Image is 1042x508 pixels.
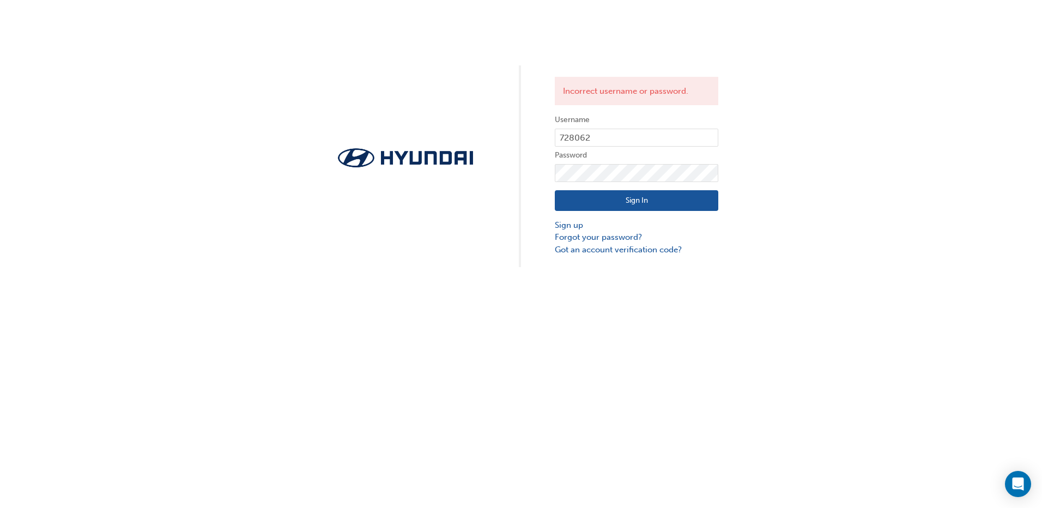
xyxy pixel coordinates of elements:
[555,231,718,244] a: Forgot your password?
[555,129,718,147] input: Username
[555,77,718,106] div: Incorrect username or password.
[555,149,718,162] label: Password
[1005,471,1031,497] div: Open Intercom Messenger
[555,190,718,211] button: Sign In
[555,244,718,256] a: Got an account verification code?
[555,113,718,126] label: Username
[555,219,718,232] a: Sign up
[324,145,487,171] img: Trak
